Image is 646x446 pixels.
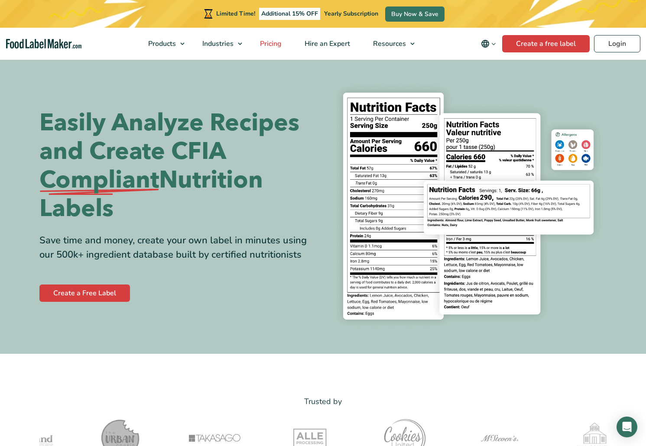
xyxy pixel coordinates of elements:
[6,39,82,49] a: Food Label Maker homepage
[137,28,189,60] a: Products
[249,28,291,60] a: Pricing
[216,10,255,18] span: Limited Time!
[39,233,317,262] div: Save time and money, create your own label in minutes using our 500k+ ingredient database built b...
[370,39,407,48] span: Resources
[259,8,320,20] span: Additional 15% OFF
[39,166,159,194] span: Compliant
[146,39,177,48] span: Products
[191,28,247,60] a: Industries
[39,109,317,223] h1: Easily Analyze Recipes and Create CFIA Nutrition Labels
[362,28,419,60] a: Resources
[293,28,360,60] a: Hire an Expert
[594,35,640,52] a: Login
[502,35,590,52] a: Create a free label
[385,6,445,22] a: Buy Now & Save
[302,39,351,48] span: Hire an Expert
[200,39,234,48] span: Industries
[39,284,130,302] a: Create a Free Label
[39,395,607,408] p: Trusted by
[475,35,502,52] button: Change language
[324,10,378,18] span: Yearly Subscription
[257,39,282,48] span: Pricing
[617,417,637,437] div: Open Intercom Messenger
